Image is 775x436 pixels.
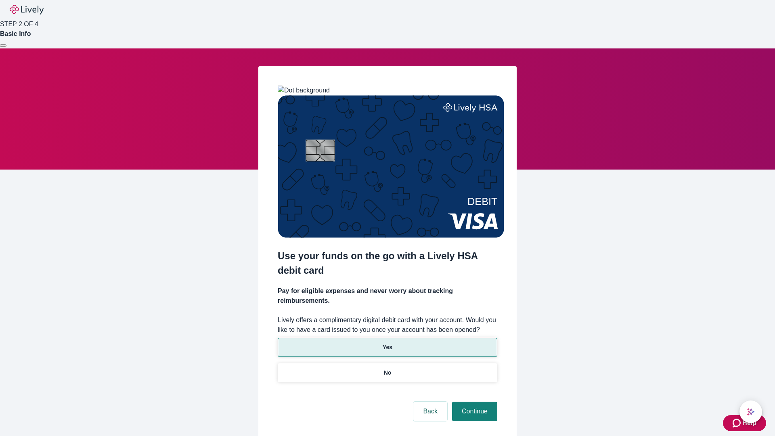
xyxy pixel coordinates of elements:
[733,418,742,428] svg: Zendesk support icon
[278,286,497,306] h4: Pay for eligible expenses and never worry about tracking reimbursements.
[742,418,756,428] span: Help
[739,400,762,423] button: chat
[413,402,447,421] button: Back
[747,408,755,416] svg: Lively AI Assistant
[278,249,497,278] h2: Use your funds on the go with a Lively HSA debit card
[278,315,497,335] label: Lively offers a complimentary digital debit card with your account. Would you like to have a card...
[384,369,392,377] p: No
[10,5,44,15] img: Lively
[452,402,497,421] button: Continue
[383,343,392,352] p: Yes
[278,95,504,238] img: Debit card
[278,86,330,95] img: Dot background
[723,415,766,431] button: Zendesk support iconHelp
[278,338,497,357] button: Yes
[278,363,497,382] button: No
